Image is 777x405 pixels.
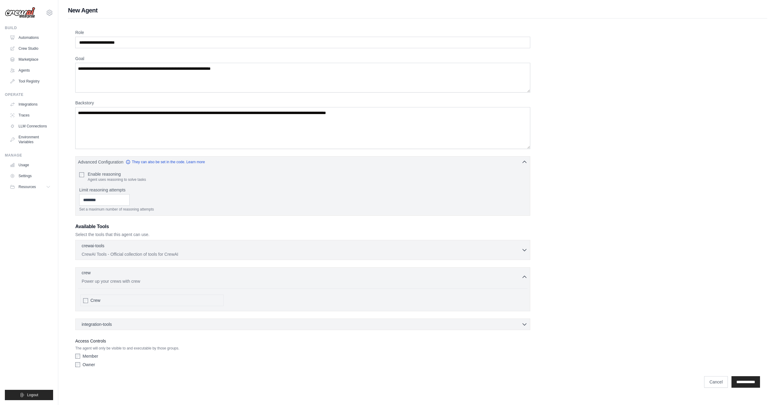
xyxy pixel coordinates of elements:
button: integration-tools [78,321,528,327]
a: Automations [7,33,53,42]
label: Access Controls [75,337,530,345]
a: Environment Variables [7,132,53,147]
a: Tool Registry [7,76,53,86]
span: Crew [90,297,100,303]
p: Agent uses reasoning to solve tasks [88,177,146,182]
h1: New Agent [68,6,767,15]
a: Settings [7,171,53,181]
a: Cancel [704,376,728,388]
h3: Available Tools [75,223,530,230]
a: They can also be set in the code. Learn more [126,160,205,164]
a: Agents [7,66,53,75]
div: Build [5,25,53,30]
button: crewai-tools CrewAI Tools - Official collection of tools for CrewAI [78,243,528,257]
a: Usage [7,160,53,170]
p: Select the tools that this agent can use. [75,231,530,238]
button: Resources [7,182,53,192]
span: Resources [19,184,36,189]
p: CrewAI Tools - Official collection of tools for CrewAI [82,251,521,257]
span: integration-tools [82,321,112,327]
span: Advanced Configuration [78,159,123,165]
button: crew Power up your crews with crew [78,270,528,284]
label: Role [75,29,530,35]
label: Member [83,353,98,359]
div: Manage [5,153,53,158]
img: Logo [5,7,35,19]
p: Set a maximum number of reasoning attempts [79,207,526,212]
p: crewai-tools [82,243,104,249]
a: Crew Studio [7,44,53,53]
p: Power up your crews with crew [82,278,521,284]
label: Owner [83,362,95,368]
label: Goal [75,56,530,62]
button: Advanced Configuration They can also be set in the code. Learn more [76,157,530,167]
a: LLM Connections [7,121,53,131]
button: Logout [5,390,53,400]
label: Enable reasoning [88,171,146,177]
a: Traces [7,110,53,120]
label: Limit reasoning attempts [79,187,526,193]
a: Marketplace [7,55,53,64]
a: Integrations [7,100,53,109]
label: Backstory [75,100,530,106]
p: crew [82,270,91,276]
p: The agent will only be visible to and executable by those groups. [75,346,530,351]
span: Logout [27,393,38,397]
div: Operate [5,92,53,97]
